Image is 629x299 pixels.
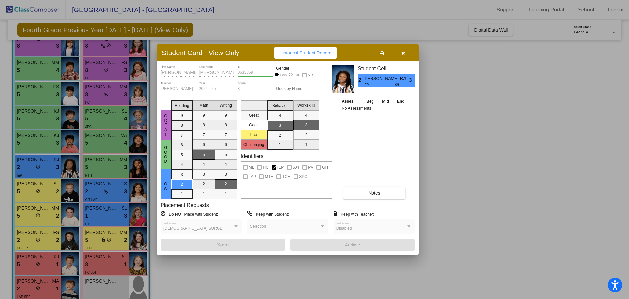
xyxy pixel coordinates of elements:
span: NB [308,71,313,79]
div: Girl [294,72,300,78]
span: 2 [358,76,363,84]
th: Asses [340,98,362,105]
input: teacher [161,87,196,91]
th: Mid [378,98,393,105]
div: Boy [280,72,287,78]
span: Save [217,242,229,247]
span: Great [163,114,169,137]
button: Archive [290,239,415,251]
input: Enter ID [238,70,273,75]
span: 504 [293,163,299,171]
button: Historical Student Record [274,47,337,59]
span: SPC [299,173,307,181]
span: LAP [249,173,256,181]
input: goes by name [276,87,312,91]
span: [PERSON_NAME] [363,75,400,82]
span: 3 [409,76,415,84]
button: Notes [343,187,405,199]
span: IEP [277,163,284,171]
span: MTH [265,173,273,181]
span: KJ [400,75,409,82]
span: GIT [322,163,329,171]
label: Placement Requests [161,202,209,208]
span: Notes [368,190,380,196]
label: = Keep with Teacher: [334,211,374,217]
span: TCH [282,173,290,181]
span: PV [308,163,313,171]
span: IEP [363,82,395,87]
td: No Assessments [340,105,409,112]
span: Low [163,177,169,191]
label: = Keep with Student: [247,211,289,217]
th: Beg [362,98,378,105]
label: = Do NOT Place with Student: [161,211,218,217]
span: ML [249,163,254,171]
h3: Student Cell [358,65,415,72]
th: End [393,98,409,105]
input: grade [238,87,273,91]
button: Save [161,239,285,251]
label: Identifiers [241,153,263,159]
span: Disabled [336,226,352,231]
span: Archive [345,242,360,247]
h3: Student Card - View Only [162,49,239,57]
span: [DEMOGRAPHIC_DATA] SURGE [163,226,222,231]
span: Historical Student Record [279,50,332,55]
span: Good [163,145,169,164]
span: HC [263,163,268,171]
mat-label: Gender [276,65,312,71]
input: year [199,87,235,91]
